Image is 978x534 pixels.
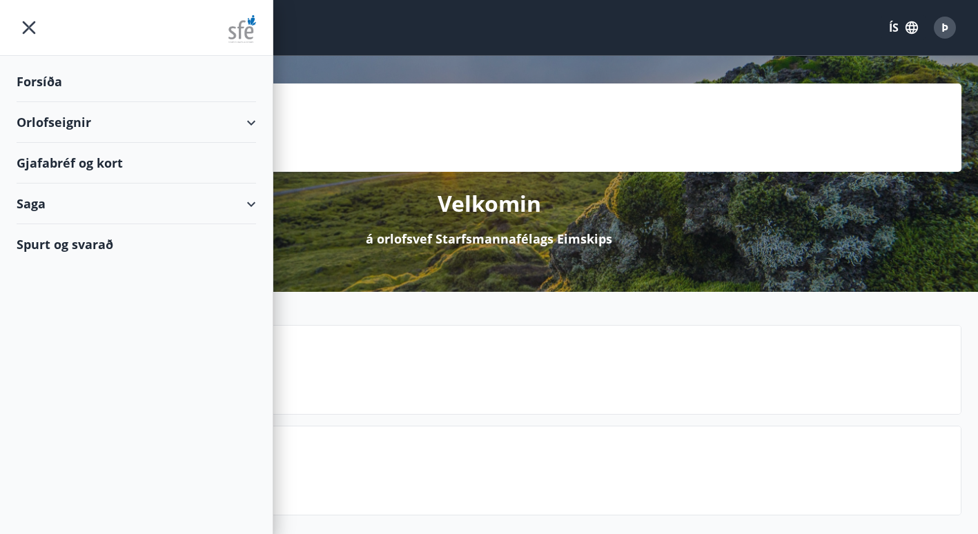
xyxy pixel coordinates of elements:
[438,188,541,219] p: Velkomin
[881,15,926,40] button: ÍS
[941,20,948,35] span: Þ
[366,230,612,248] p: á orlofsvef Starfsmannafélags Eimskips
[17,224,256,264] div: Spurt og svarað
[17,143,256,184] div: Gjafabréf og kort
[928,11,961,44] button: Þ
[17,15,41,40] button: menu
[17,102,256,143] div: Orlofseignir
[17,184,256,224] div: Saga
[118,360,950,384] p: Næstu helgi
[17,61,256,102] div: Forsíða
[118,461,950,484] p: Spurt og svarað
[228,15,256,43] img: union_logo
